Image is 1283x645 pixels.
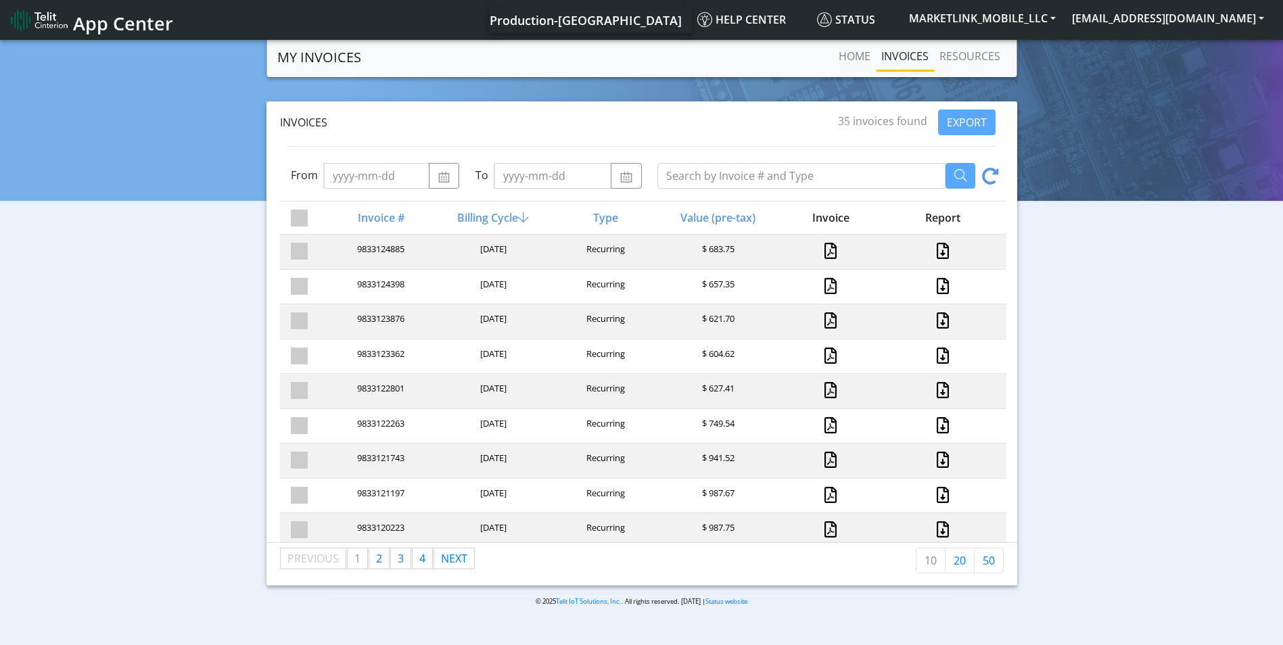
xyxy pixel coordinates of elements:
[661,312,773,331] div: $ 621.70
[494,163,611,189] input: yyyy-mm-dd
[885,210,998,226] div: Report
[661,417,773,435] div: $ 749.54
[73,11,173,36] span: App Center
[323,312,436,331] div: 9833123876
[323,452,436,470] div: 9833121743
[938,110,996,135] button: EXPORT
[287,551,339,566] span: Previous
[280,548,475,569] ul: Pagination
[934,43,1006,70] a: RESOURCES
[549,487,661,505] div: Recurring
[661,382,773,400] div: $ 627.41
[901,6,1064,30] button: MARKETLINK_MOBILE_LLC
[945,548,975,573] a: 20
[549,312,661,331] div: Recurring
[549,452,661,470] div: Recurring
[323,348,436,366] div: 9833123362
[1064,6,1272,30] button: [EMAIL_ADDRESS][DOMAIN_NAME]
[436,452,548,470] div: [DATE]
[661,243,773,261] div: $ 683.75
[436,382,548,400] div: [DATE]
[620,172,632,183] img: calendar.svg
[419,551,425,566] span: 4
[812,6,901,33] a: Status
[323,417,436,435] div: 9833122263
[277,44,361,71] a: MY INVOICES
[436,417,548,435] div: [DATE]
[661,521,773,540] div: $ 987.75
[438,172,450,183] img: calendar.svg
[398,551,404,566] span: 3
[697,12,712,27] img: knowledge.svg
[436,487,548,505] div: [DATE]
[323,243,436,261] div: 9833124885
[354,551,360,566] span: 1
[11,9,68,31] img: logo-telit-cinterion-gw-new.png
[489,6,681,33] a: Your current platform instance
[556,597,622,606] a: Telit IoT Solutions, Inc.
[549,278,661,296] div: Recurring
[549,210,661,226] div: Type
[323,487,436,505] div: 9833121197
[705,597,747,606] a: Status website
[833,43,876,70] a: Home
[323,382,436,400] div: 9833122801
[838,114,927,128] span: 35 invoices found
[773,210,885,226] div: Invoice
[323,210,436,226] div: Invoice #
[661,452,773,470] div: $ 941.52
[692,6,812,33] a: Help center
[657,163,946,189] input: Search by Invoice # and Type
[291,167,318,183] label: From
[549,348,661,366] div: Recurring
[436,312,548,331] div: [DATE]
[661,487,773,505] div: $ 987.67
[434,548,474,569] a: Next page
[475,167,488,183] label: To
[817,12,875,27] span: Status
[436,348,548,366] div: [DATE]
[11,5,171,34] a: App Center
[817,12,832,27] img: status.svg
[323,521,436,540] div: 9833120223
[697,12,786,27] span: Help center
[661,278,773,296] div: $ 657.35
[436,521,548,540] div: [DATE]
[436,210,548,226] div: Billing Cycle
[280,115,327,130] span: Invoices
[436,243,548,261] div: [DATE]
[549,417,661,435] div: Recurring
[376,551,382,566] span: 2
[661,210,773,226] div: Value (pre-tax)
[661,348,773,366] div: $ 604.62
[876,43,934,70] a: INVOICES
[490,12,682,28] span: Production-[GEOGRAPHIC_DATA]
[549,382,661,400] div: Recurring
[549,521,661,540] div: Recurring
[323,163,429,189] input: yyyy-mm-dd
[974,548,1004,573] a: 50
[436,278,548,296] div: [DATE]
[549,243,661,261] div: Recurring
[323,278,436,296] div: 9833124398
[331,596,952,606] p: © 2025 . All rights reserved. [DATE] |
